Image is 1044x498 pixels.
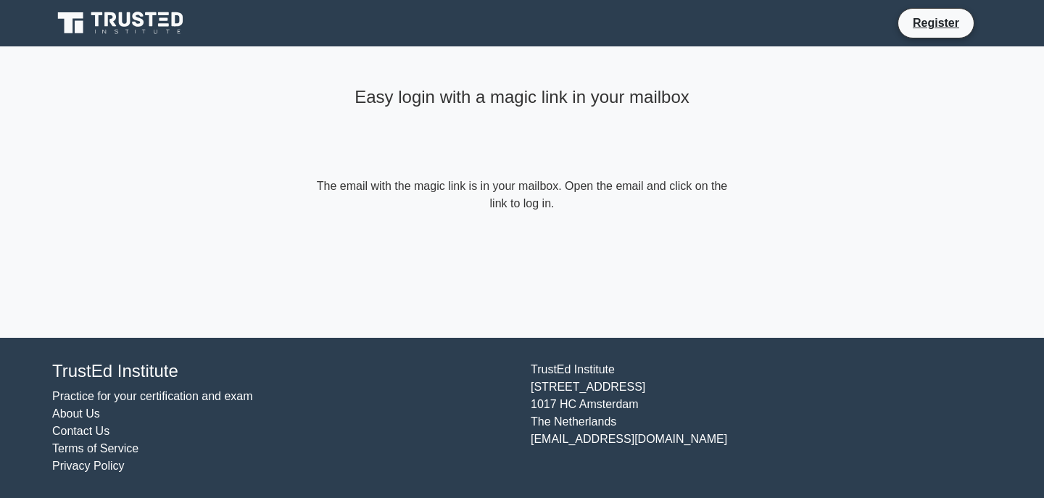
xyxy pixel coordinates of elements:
[313,178,731,212] form: The email with the magic link is in your mailbox. Open the email and click on the link to log in.
[52,407,100,420] a: About Us
[52,460,125,472] a: Privacy Policy
[313,87,731,108] h4: Easy login with a magic link in your mailbox
[904,14,968,32] a: Register
[52,390,253,402] a: Practice for your certification and exam
[52,442,138,455] a: Terms of Service
[52,361,513,382] h4: TrustEd Institute
[52,425,109,437] a: Contact Us
[522,361,1000,475] div: TrustEd Institute [STREET_ADDRESS] 1017 HC Amsterdam The Netherlands [EMAIL_ADDRESS][DOMAIN_NAME]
